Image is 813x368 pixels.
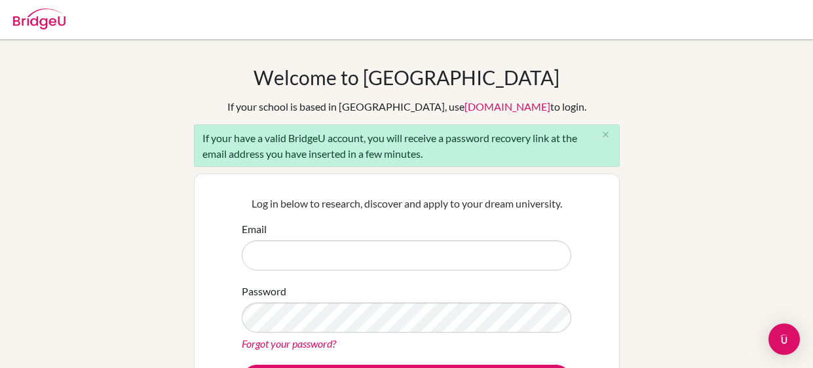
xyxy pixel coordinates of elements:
[242,196,571,212] p: Log in below to research, discover and apply to your dream university.
[242,284,286,299] label: Password
[464,100,550,113] a: [DOMAIN_NAME]
[194,124,620,167] div: If your have a valid BridgeU account, you will receive a password recovery link at the email addr...
[13,9,66,29] img: Bridge-U
[242,337,336,350] a: Forgot your password?
[768,323,800,355] div: Open Intercom Messenger
[242,221,267,237] label: Email
[593,125,619,145] button: Close
[601,130,611,139] i: close
[227,99,586,115] div: If your school is based in [GEOGRAPHIC_DATA], use to login.
[254,65,559,89] h1: Welcome to [GEOGRAPHIC_DATA]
